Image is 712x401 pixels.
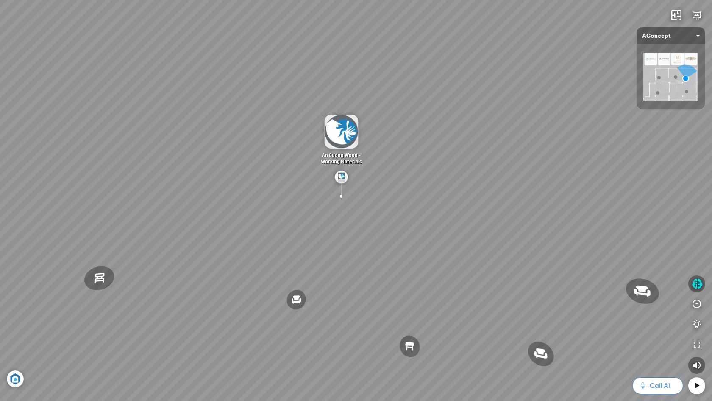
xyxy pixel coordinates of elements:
img: AConcept_CTMHTJT2R6E4.png [643,53,698,101]
span: An Cường Wood - Working Materials [321,152,362,164]
span: Call AI [650,381,670,391]
img: logo_An_Cuong_p_D4EHE666TACD_thumbnail.png [324,115,358,149]
img: Group_271_UEWYKENUG3M6.png [334,171,348,184]
img: Artboard_6_4x_1_F4RHW9YJWHU.jpg [7,370,24,387]
button: Call AI [632,377,683,394]
span: AConcept [642,27,700,44]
